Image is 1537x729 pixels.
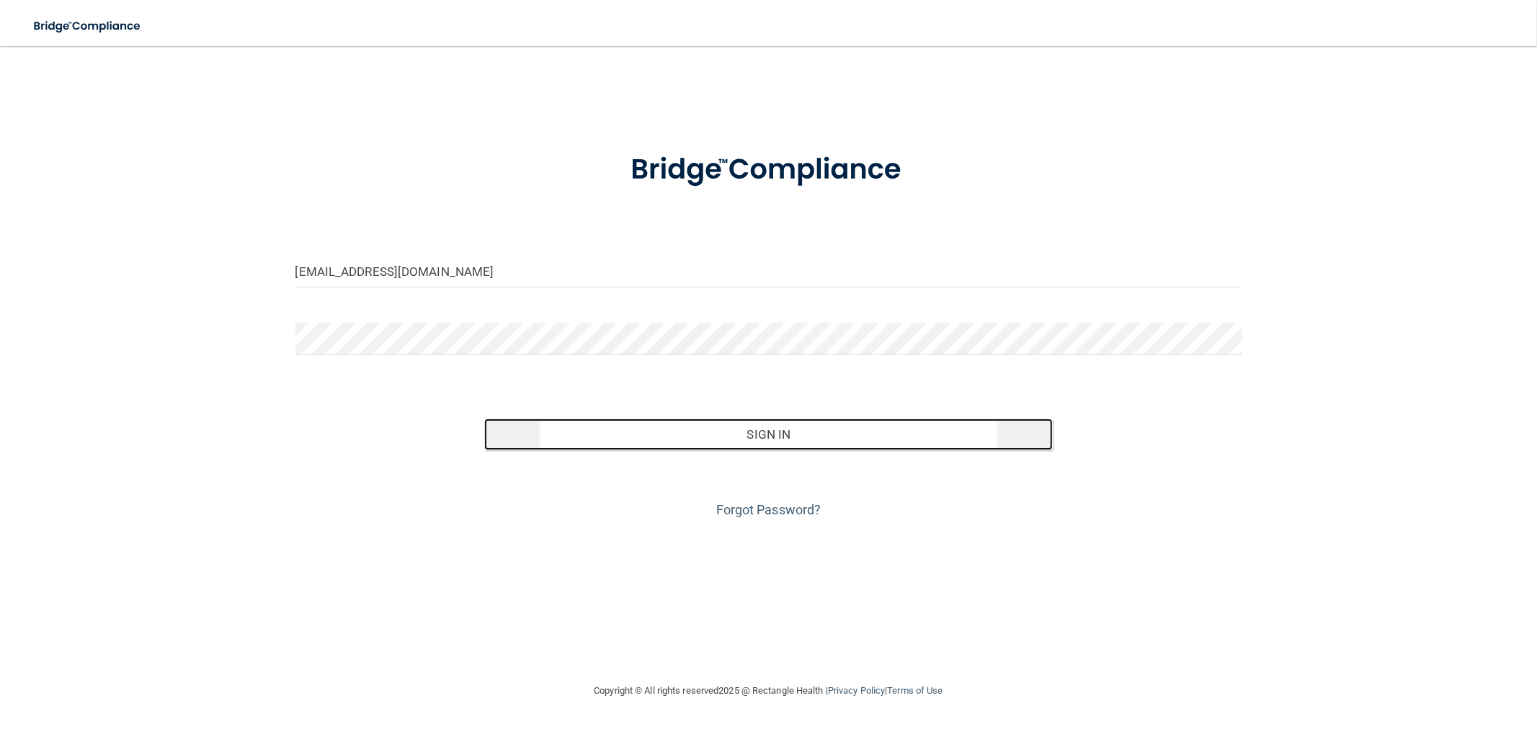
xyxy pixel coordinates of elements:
[887,685,943,696] a: Terms of Use
[484,419,1052,450] button: Sign In
[716,502,821,517] a: Forgot Password?
[295,255,1242,287] input: Email
[22,12,154,41] img: bridge_compliance_login_screen.278c3ca4.svg
[601,133,937,207] img: bridge_compliance_login_screen.278c3ca4.svg
[506,668,1032,714] div: Copyright © All rights reserved 2025 @ Rectangle Health | |
[828,685,885,696] a: Privacy Policy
